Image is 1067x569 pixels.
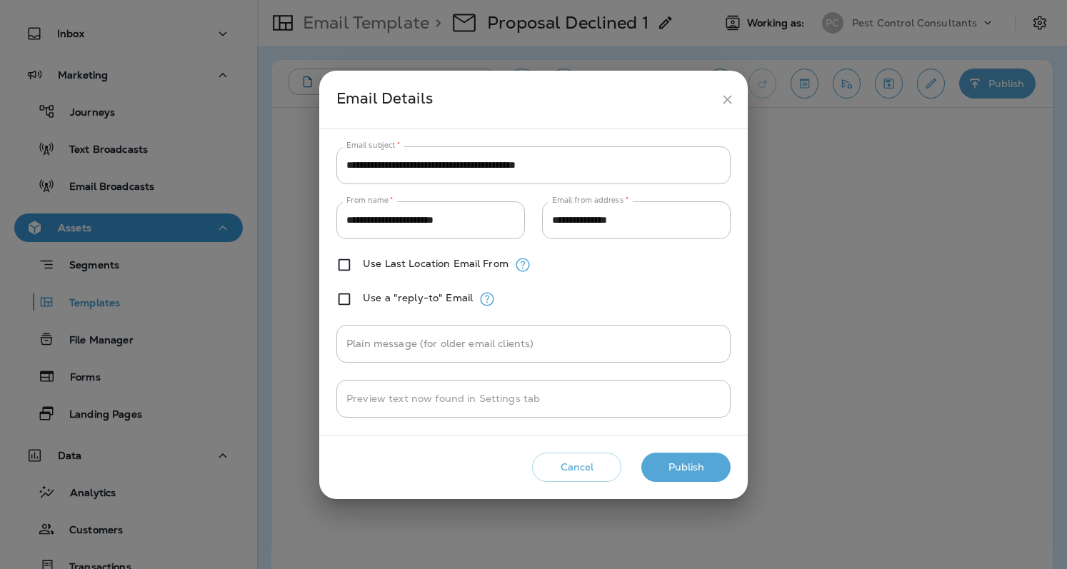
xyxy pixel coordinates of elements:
label: Email subject [346,140,401,151]
div: Email Details [336,86,714,113]
label: Email from address [552,195,628,206]
button: Publish [641,453,731,482]
label: Use a "reply-to" Email [363,292,473,303]
button: Cancel [532,453,621,482]
button: close [714,86,741,113]
label: From name [346,195,394,206]
label: Use Last Location Email From [363,258,509,269]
